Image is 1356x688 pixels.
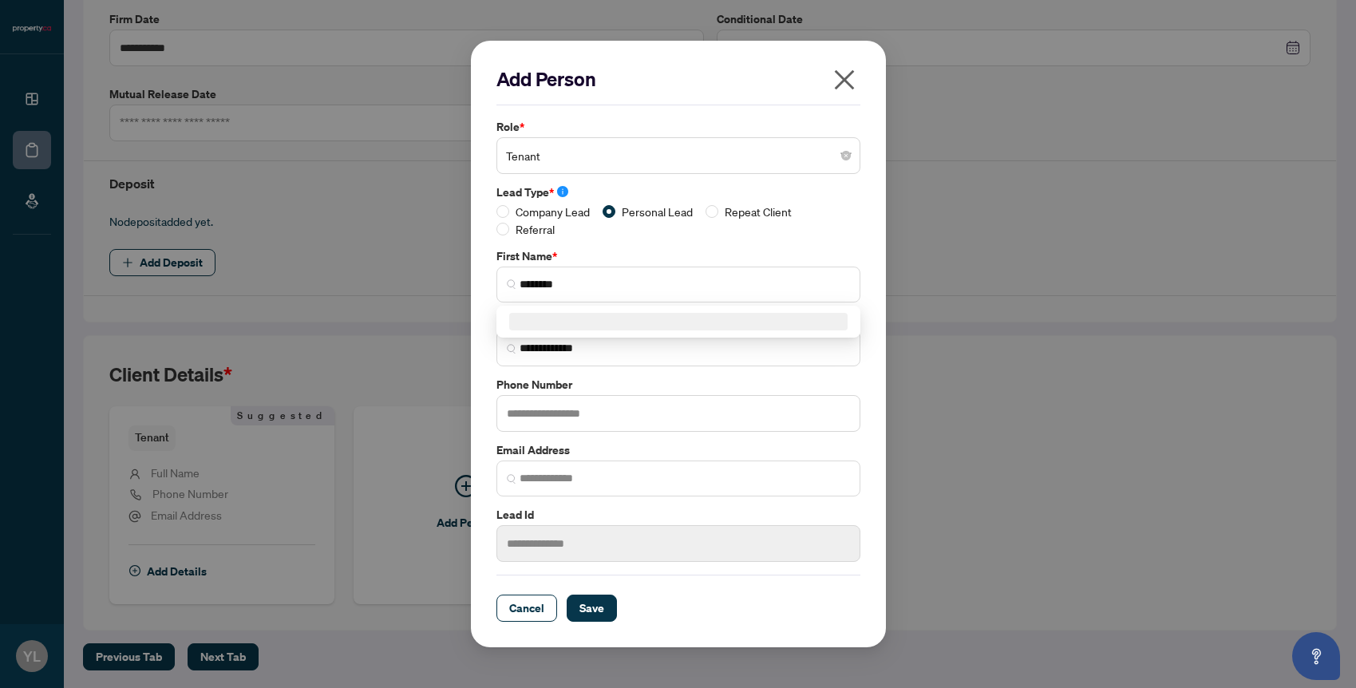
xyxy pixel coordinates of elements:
[507,474,516,484] img: search_icon
[507,279,516,289] img: search_icon
[496,506,860,524] label: Lead Id
[557,186,568,197] span: info-circle
[496,66,860,92] h2: Add Person
[506,140,851,171] span: Tenant
[832,67,857,93] span: close
[509,220,561,238] span: Referral
[507,344,516,354] img: search_icon
[496,184,860,201] label: Lead Type
[496,376,860,393] label: Phone Number
[496,118,860,136] label: Role
[718,203,798,220] span: Repeat Client
[1292,632,1340,680] button: Open asap
[509,595,544,621] span: Cancel
[496,441,860,459] label: Email Address
[496,247,860,265] label: First Name
[509,203,596,220] span: Company Lead
[496,595,557,622] button: Cancel
[567,595,617,622] button: Save
[841,151,851,160] span: close-circle
[579,595,604,621] span: Save
[615,203,699,220] span: Personal Lead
